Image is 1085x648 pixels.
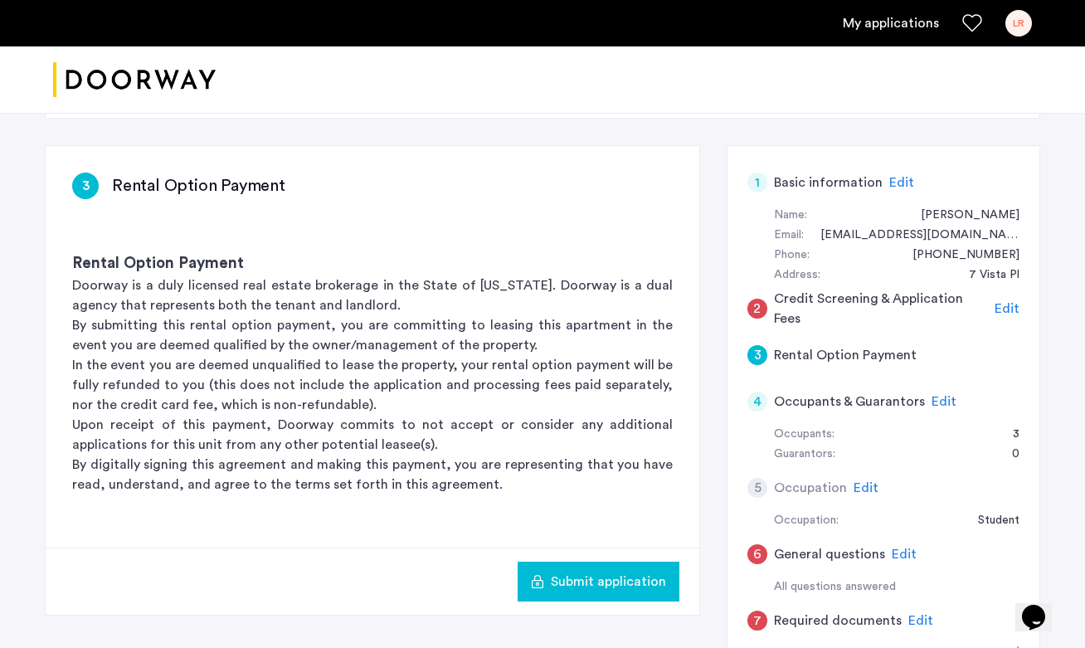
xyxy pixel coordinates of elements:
[518,562,679,602] button: button
[774,577,1019,597] div: All questions answered
[1005,10,1032,37] div: LR
[774,226,804,246] div: Email:
[843,13,939,33] a: My application
[747,299,767,319] div: 2
[774,173,883,192] h5: Basic information
[962,13,982,33] a: Favorites
[961,511,1019,531] div: Student
[896,246,1019,266] div: +19145743716
[774,445,835,465] div: Guarantors:
[747,544,767,564] div: 6
[774,289,989,329] h5: Credit Screening & Application Fees
[889,176,914,189] span: Edit
[72,315,673,355] p: By submitting this rental option payment, you are committing to leasing this apartment in the eve...
[774,206,807,226] div: Name:
[892,548,917,561] span: Edit
[995,445,1019,465] div: 0
[774,511,839,531] div: Occupation:
[774,266,820,285] div: Address:
[53,49,216,111] a: Cazamio logo
[72,455,673,495] p: By digitally signing this agreement and making this payment, you are representing that you have r...
[747,478,767,498] div: 5
[904,206,1019,226] div: Lily Ritterman-Pena
[72,415,673,455] p: Upon receipt of this payment, Doorway commits to not accept or consider any additional applicatio...
[908,614,933,627] span: Edit
[53,49,216,111] img: logo
[747,173,767,192] div: 1
[774,544,885,564] h5: General questions
[774,425,834,445] div: Occupants:
[995,302,1019,315] span: Edit
[551,572,666,592] span: Submit application
[1015,582,1068,631] iframe: chat widget
[952,266,1019,285] div: 7 Vista Pl
[112,174,285,197] h3: Rental Option Payment
[996,425,1019,445] div: 3
[774,611,902,631] h5: Required documents
[72,355,673,415] p: In the event you are deemed unqualified to lease the property, your rental option payment will be...
[72,275,673,315] p: Doorway is a duly licensed real estate brokerage in the State of [US_STATE]. Doorway is a dual ag...
[932,395,956,408] span: Edit
[747,345,767,365] div: 3
[854,481,878,495] span: Edit
[774,345,917,365] h5: Rental Option Payment
[72,252,673,275] h3: Rental Option Payment
[774,478,847,498] h5: Occupation
[747,392,767,412] div: 4
[774,246,810,266] div: Phone:
[804,226,1019,246] div: lilyrp716@gmail.com
[72,173,99,199] div: 3
[774,392,925,412] h5: Occupants & Guarantors
[747,611,767,631] div: 7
